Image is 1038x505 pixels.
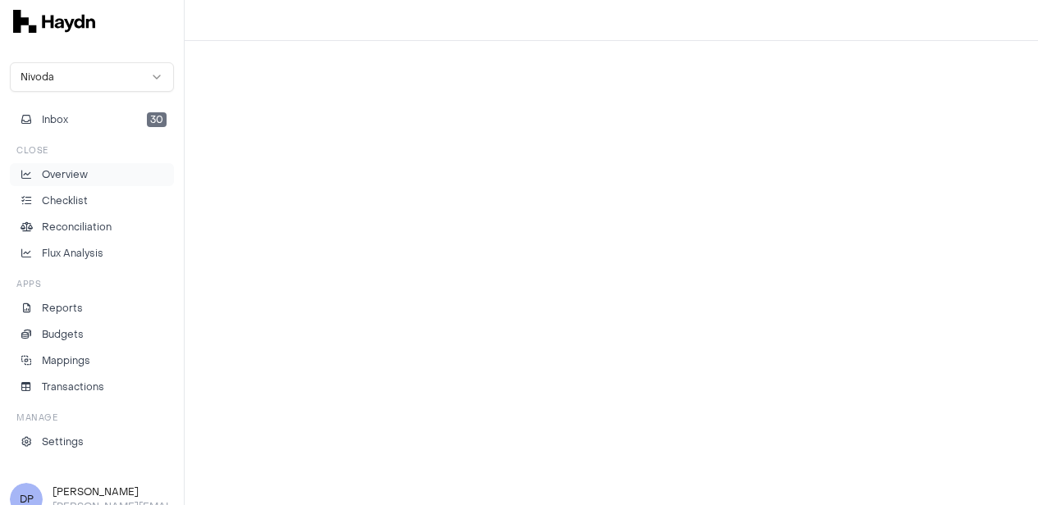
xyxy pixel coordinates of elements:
a: Checklist [10,189,174,212]
p: Budgets [42,327,84,342]
a: Reports [10,297,174,320]
h3: Apps [16,278,41,290]
a: Mappings [10,349,174,372]
p: Mappings [42,353,90,368]
button: Inbox30 [10,108,174,131]
h3: Manage [16,412,57,424]
a: Flux Analysis [10,242,174,265]
a: Transactions [10,375,174,398]
p: Checklist [42,193,88,208]
p: Transactions [42,380,104,394]
p: Reports [42,301,83,316]
img: svg+xml,%3c [13,10,95,33]
p: Reconciliation [42,220,112,234]
h3: Close [16,144,48,157]
span: 30 [147,112,167,127]
p: Overview [42,167,88,182]
p: Settings [42,434,84,449]
p: Flux Analysis [42,246,103,261]
span: Inbox [42,112,68,127]
h3: [PERSON_NAME] [53,485,174,499]
a: Budgets [10,323,174,346]
a: Settings [10,430,174,453]
a: Reconciliation [10,216,174,239]
a: Overview [10,163,174,186]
